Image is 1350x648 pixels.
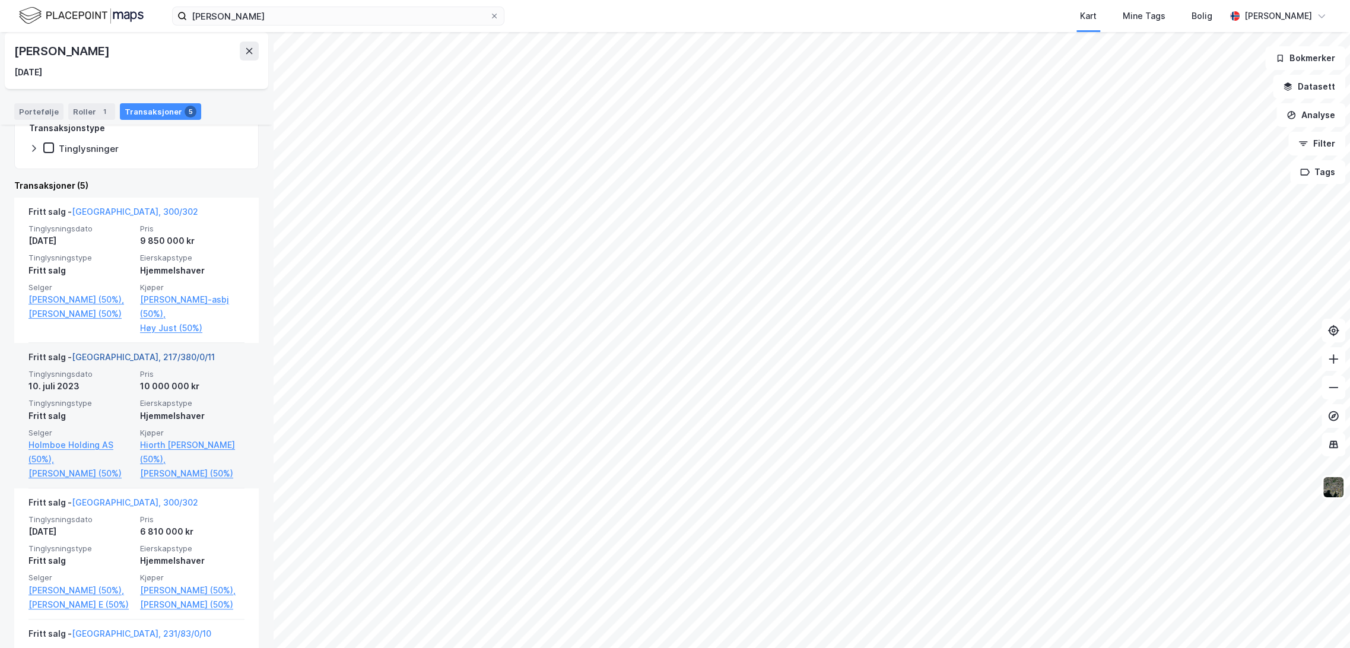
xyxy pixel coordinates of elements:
[28,307,133,321] a: [PERSON_NAME] (50%)
[1265,46,1345,70] button: Bokmerker
[140,598,244,612] a: [PERSON_NAME] (50%)
[28,253,133,263] span: Tinglysningstype
[28,495,198,514] div: Fritt salg -
[140,282,244,293] span: Kjøper
[140,293,244,321] a: [PERSON_NAME]-asbj (50%),
[140,438,244,466] a: Hiorth [PERSON_NAME] (50%),
[1276,103,1345,127] button: Analyse
[28,293,133,307] a: [PERSON_NAME] (50%),
[28,544,133,554] span: Tinglysningstype
[28,234,133,248] div: [DATE]
[28,514,133,525] span: Tinglysningsdato
[72,628,211,639] a: [GEOGRAPHIC_DATA], 231/83/0/10
[28,554,133,568] div: Fritt salg
[140,554,244,568] div: Hjemmelshaver
[72,352,215,362] a: [GEOGRAPHIC_DATA], 217/380/0/11
[28,438,133,466] a: Holmboe Holding AS (50%),
[72,207,198,217] a: [GEOGRAPHIC_DATA], 300/302
[28,369,133,379] span: Tinglysningsdato
[1192,9,1212,23] div: Bolig
[140,525,244,539] div: 6 810 000 kr
[28,573,133,583] span: Selger
[140,379,244,393] div: 10 000 000 kr
[140,321,244,335] a: Høy Just (50%)
[140,224,244,234] span: Pris
[28,525,133,539] div: [DATE]
[140,583,244,598] a: [PERSON_NAME] (50%),
[28,263,133,278] div: Fritt salg
[140,253,244,263] span: Eierskapstype
[29,121,105,135] div: Transaksjonstype
[28,398,133,408] span: Tinglysningstype
[28,350,215,369] div: Fritt salg -
[99,106,110,117] div: 1
[28,598,133,612] a: [PERSON_NAME] E (50%)
[28,282,133,293] span: Selger
[140,263,244,278] div: Hjemmelshaver
[1291,591,1350,648] div: Kontrollprogram for chat
[140,409,244,423] div: Hjemmelshaver
[1322,476,1345,498] img: 9k=
[14,65,42,80] div: [DATE]
[1080,9,1097,23] div: Kart
[1123,9,1165,23] div: Mine Tags
[120,103,201,120] div: Transaksjoner
[140,369,244,379] span: Pris
[140,514,244,525] span: Pris
[1290,160,1345,184] button: Tags
[140,398,244,408] span: Eierskapstype
[14,103,63,120] div: Portefølje
[19,5,144,26] img: logo.f888ab2527a4732fd821a326f86c7f29.svg
[28,583,133,598] a: [PERSON_NAME] (50%),
[28,224,133,234] span: Tinglysningsdato
[1288,132,1345,155] button: Filter
[28,466,133,481] a: [PERSON_NAME] (50%)
[28,627,211,646] div: Fritt salg -
[28,428,133,438] span: Selger
[140,428,244,438] span: Kjøper
[14,179,259,193] div: Transaksjoner (5)
[1244,9,1312,23] div: [PERSON_NAME]
[140,466,244,481] a: [PERSON_NAME] (50%)
[140,234,244,248] div: 9 850 000 kr
[72,497,198,507] a: [GEOGRAPHIC_DATA], 300/302
[68,103,115,120] div: Roller
[28,379,133,393] div: 10. juli 2023
[1291,591,1350,648] iframe: Chat Widget
[140,544,244,554] span: Eierskapstype
[185,106,196,117] div: 5
[140,573,244,583] span: Kjøper
[14,42,112,61] div: [PERSON_NAME]
[1273,75,1345,99] button: Datasett
[59,143,119,154] div: Tinglysninger
[187,7,490,25] input: Søk på adresse, matrikkel, gårdeiere, leietakere eller personer
[28,409,133,423] div: Fritt salg
[28,205,198,224] div: Fritt salg -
